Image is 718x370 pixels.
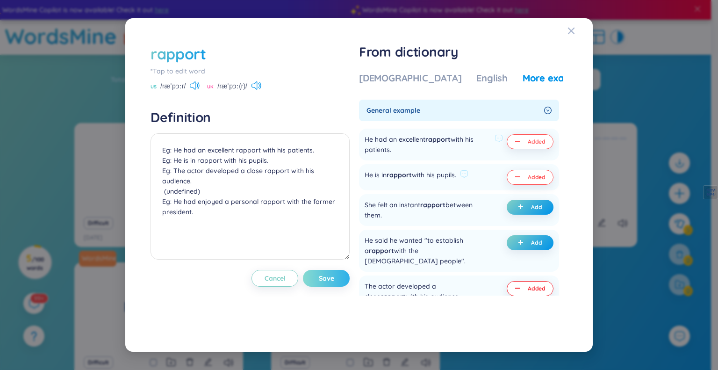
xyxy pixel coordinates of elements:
h4: Definition [151,109,350,126]
div: [DEMOGRAPHIC_DATA] [359,72,461,85]
span: rapport [381,292,406,301]
button: minus [507,134,553,149]
div: He is in with his pupils. [365,170,456,185]
span: Added [528,138,546,145]
h1: From dictionary [359,44,563,60]
span: /ræˈpɔːr/ [160,81,186,91]
span: rapport [425,135,451,144]
span: plus [518,204,527,210]
div: rapport [151,44,206,64]
span: minus [515,285,524,292]
span: right-circle [544,107,552,114]
span: minus [515,138,524,145]
button: plus [507,200,553,215]
span: minus [515,174,524,181]
span: /ræˈpɔː(r)/ [217,81,247,91]
div: She felt an instant between them. [365,200,491,220]
button: Close [567,18,593,44]
span: Cancel [265,274,286,283]
span: Added [528,285,546,292]
button: minus [507,170,553,185]
span: US [151,83,157,91]
span: rapport [369,247,394,255]
div: He said he wanted "to establish a with the [DEMOGRAPHIC_DATA] people". [365,235,491,266]
button: plus [507,235,553,250]
span: plus [518,239,527,246]
span: Save [319,274,334,283]
span: Add [531,239,542,247]
span: UK [207,83,214,91]
div: The actor developed a close with his audience. [365,281,491,302]
div: He had an excellent with his patients. [365,134,491,155]
span: rapport [420,201,445,209]
span: Added [528,174,546,181]
textarea: Eg: He had an excellent rapport with his patients. Eg: He is in rapport with his pupils. Eg: The ... [151,133,350,260]
div: English [476,72,508,85]
span: Add [531,203,542,211]
div: More examples [523,72,590,85]
button: minus [507,281,553,296]
span: General example [366,105,540,116]
div: *Tap to edit word [151,66,350,76]
span: rapport [387,171,412,179]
